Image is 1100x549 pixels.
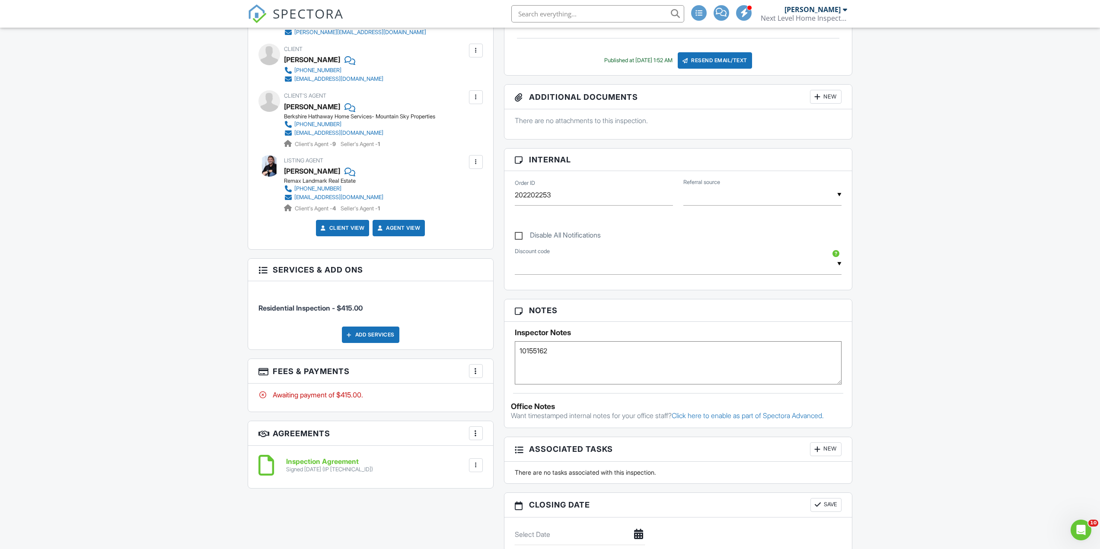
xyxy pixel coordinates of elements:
a: Agent View [376,224,420,232]
div: [PERSON_NAME][EMAIL_ADDRESS][DOMAIN_NAME] [294,29,426,36]
strong: 1 [378,205,380,212]
span: Client's Agent - [295,205,337,212]
strong: 4 [332,205,336,212]
label: Referral source [683,178,720,186]
h3: Internal [504,149,852,171]
p: There are no attachments to this inspection. [515,116,842,125]
div: [EMAIL_ADDRESS][DOMAIN_NAME] [294,76,383,83]
div: [PERSON_NAME] [284,53,340,66]
div: [EMAIL_ADDRESS][DOMAIN_NAME] [294,130,383,136]
h3: Services & Add ons [248,259,493,281]
a: [PERSON_NAME] [284,100,340,113]
div: Add Services [342,327,399,343]
div: Resend Email/Text [678,52,752,69]
div: Published at [DATE] 1:52 AM [604,57,673,64]
div: New [810,442,842,456]
input: Search everything... [511,5,684,22]
a: [PHONE_NUMBER] [284,120,428,129]
span: SPECTORA [273,4,344,22]
div: Berkshire Hathaway Home Services- Mountain Sky Properties [284,113,435,120]
div: New [810,90,842,104]
h3: Notes [504,299,852,322]
strong: 1 [378,141,380,147]
h3: Fees & Payments [248,359,493,384]
iframe: Intercom live chat [1071,520,1091,540]
div: [PHONE_NUMBER] [294,67,341,74]
strong: 9 [332,141,336,147]
h6: Inspection Agreement [286,458,373,466]
span: Residential Inspection - $415.00 [258,304,363,312]
div: [PERSON_NAME] [784,5,841,14]
a: [EMAIL_ADDRESS][DOMAIN_NAME] [284,75,383,83]
label: Disable All Notifications [515,231,601,242]
span: Client's Agent - [295,141,337,147]
img: The Best Home Inspection Software - Spectora [248,4,267,23]
div: There are no tasks associated with this inspection. [510,468,847,477]
a: [EMAIL_ADDRESS][DOMAIN_NAME] [284,193,383,202]
div: Office Notes [511,402,846,411]
span: Seller's Agent - [341,205,380,212]
button: Save [810,498,842,512]
span: 10 [1088,520,1098,527]
a: [PERSON_NAME] [284,165,340,178]
a: [EMAIL_ADDRESS][DOMAIN_NAME] [284,129,428,137]
p: Want timestamped internal notes for your office staff? [511,411,846,420]
div: [PHONE_NUMBER] [294,185,341,192]
li: Service: Residential Inspection [258,288,483,320]
label: Order ID [515,179,535,187]
label: Discount code [515,248,550,255]
span: Closing date [529,499,590,511]
h3: Agreements [248,421,493,446]
a: [PERSON_NAME][EMAIL_ADDRESS][DOMAIN_NAME] [284,28,426,37]
span: Associated Tasks [529,443,613,455]
h3: Additional Documents [504,85,852,109]
a: [PHONE_NUMBER] [284,66,383,75]
a: Client View [319,224,365,232]
span: Listing Agent [284,157,323,164]
a: Click here to enable as part of Spectora Advanced. [672,411,824,420]
div: Signed [DATE] (IP [TECHNICAL_ID]) [286,466,373,473]
textarea: 10155162 [515,341,842,384]
a: SPECTORA [248,12,344,30]
a: [PHONE_NUMBER] [284,184,383,193]
div: Awaiting payment of $415.00. [258,390,483,400]
span: Client [284,46,303,52]
input: Select Date [515,524,645,545]
div: [PHONE_NUMBER] [294,121,341,128]
span: Seller's Agent - [341,141,380,147]
a: Inspection Agreement Signed [DATE] (IP [TECHNICAL_ID]) [286,458,373,473]
div: [EMAIL_ADDRESS][DOMAIN_NAME] [294,194,383,201]
div: Next Level Home Inspections LLC [761,14,847,22]
div: Remax Landmark Real Estate [284,178,390,184]
h5: Inspector Notes [515,328,842,337]
span: Client's Agent [284,92,326,99]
